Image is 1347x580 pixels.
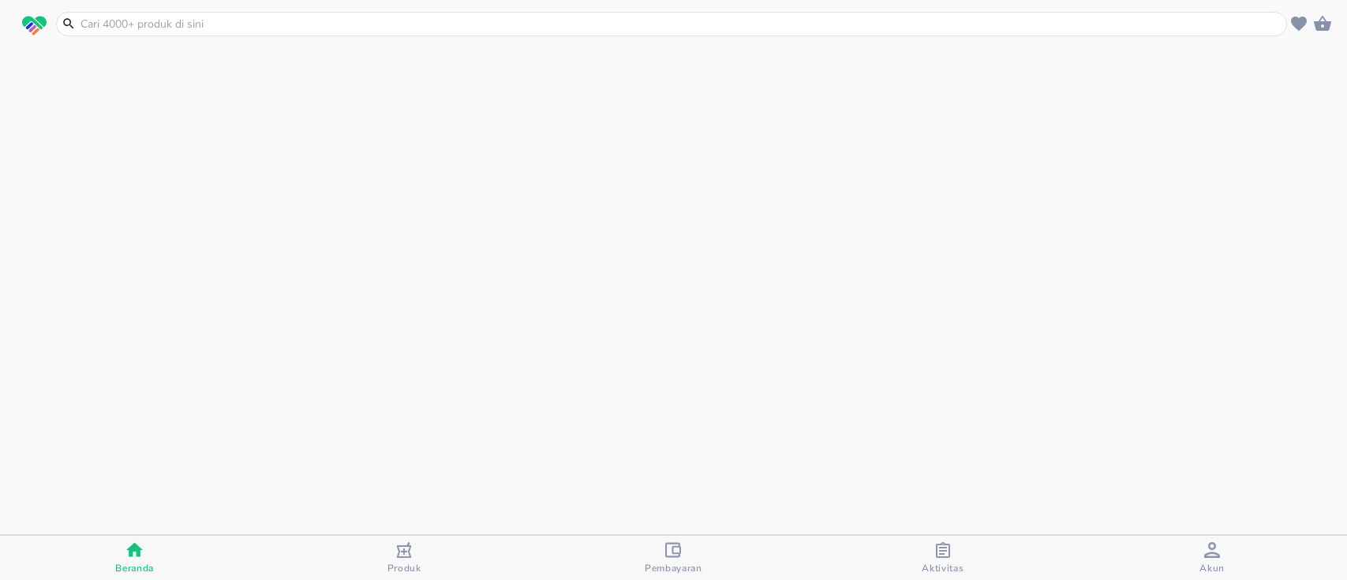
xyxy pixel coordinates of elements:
[539,536,808,580] button: Pembayaran
[1078,536,1347,580] button: Akun
[387,562,421,574] span: Produk
[115,562,154,574] span: Beranda
[1199,562,1225,574] span: Akun
[22,16,47,36] img: logo_swiperx_s.bd005f3b.svg
[922,562,963,574] span: Aktivitas
[808,536,1077,580] button: Aktivitas
[645,562,702,574] span: Pembayaran
[269,536,538,580] button: Produk
[79,16,1283,32] input: Cari 4000+ produk di sini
